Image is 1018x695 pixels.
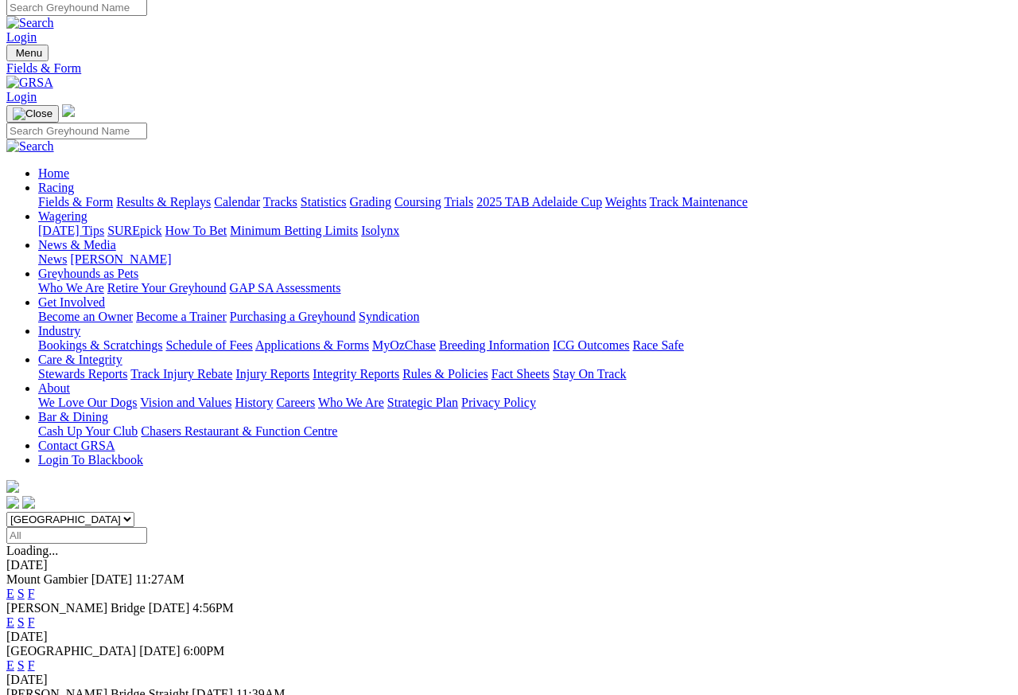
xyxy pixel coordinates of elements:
[372,338,436,352] a: MyOzChase
[444,195,473,209] a: Trials
[6,496,19,509] img: facebook.svg
[230,281,341,295] a: GAP SA Assessments
[235,367,309,381] a: Injury Reports
[6,139,54,154] img: Search
[394,195,441,209] a: Coursing
[6,587,14,600] a: E
[38,252,1012,267] div: News & Media
[6,480,19,493] img: logo-grsa-white.png
[6,544,58,557] span: Loading...
[38,324,80,338] a: Industry
[492,367,550,381] a: Fact Sheets
[6,630,1012,644] div: [DATE]
[107,281,227,295] a: Retire Your Greyhound
[38,367,1012,381] div: Care & Integrity
[38,166,69,180] a: Home
[350,195,391,209] a: Grading
[6,90,37,103] a: Login
[6,123,147,139] input: Search
[6,30,37,44] a: Login
[6,61,1012,76] a: Fields & Form
[6,673,1012,687] div: [DATE]
[149,601,190,615] span: [DATE]
[6,615,14,629] a: E
[387,396,458,409] a: Strategic Plan
[38,224,104,237] a: [DATE] Tips
[6,76,53,90] img: GRSA
[6,644,136,658] span: [GEOGRAPHIC_DATA]
[313,367,399,381] a: Integrity Reports
[136,310,227,323] a: Become a Trainer
[38,238,116,252] a: News & Media
[38,396,1012,410] div: About
[6,658,14,672] a: E
[38,424,138,438] a: Cash Up Your Club
[38,338,1012,353] div: Industry
[6,558,1012,572] div: [DATE]
[28,615,35,629] a: F
[17,658,25,672] a: S
[38,338,162,352] a: Bookings & Scratchings
[6,105,59,123] button: Toggle navigation
[13,107,52,120] img: Close
[38,310,1012,324] div: Get Involved
[16,47,42,59] span: Menu
[461,396,536,409] a: Privacy Policy
[184,644,225,658] span: 6:00PM
[38,195,113,209] a: Fields & Form
[38,281,1012,295] div: Greyhounds as Pets
[230,224,358,237] a: Minimum Betting Limits
[6,16,54,30] img: Search
[38,353,122,366] a: Care & Integrity
[214,195,260,209] a: Calendar
[553,338,629,352] a: ICG Outcomes
[38,424,1012,439] div: Bar & Dining
[361,224,399,237] a: Isolynx
[38,252,67,266] a: News
[192,601,234,615] span: 4:56PM
[301,195,347,209] a: Statistics
[38,310,133,323] a: Become an Owner
[22,496,35,509] img: twitter.svg
[130,367,232,381] a: Track Injury Rebate
[38,224,1012,238] div: Wagering
[402,367,488,381] a: Rules & Policies
[17,587,25,600] a: S
[38,381,70,395] a: About
[28,658,35,672] a: F
[38,181,74,194] a: Racing
[38,396,137,409] a: We Love Our Dogs
[263,195,297,209] a: Tracks
[359,310,419,323] a: Syndication
[6,45,49,61] button: Toggle navigation
[650,195,748,209] a: Track Maintenance
[139,644,181,658] span: [DATE]
[165,224,227,237] a: How To Bet
[38,410,108,424] a: Bar & Dining
[116,195,211,209] a: Results & Replays
[6,601,146,615] span: [PERSON_NAME] Bridge
[38,281,104,295] a: Who We Are
[38,367,127,381] a: Stewards Reports
[38,195,1012,209] div: Racing
[135,572,185,586] span: 11:27AM
[107,224,161,237] a: SUREpick
[141,424,337,438] a: Chasers Restaurant & Function Centre
[6,527,147,544] input: Select date
[38,209,87,223] a: Wagering
[605,195,647,209] a: Weights
[276,396,315,409] a: Careers
[230,310,356,323] a: Purchasing a Greyhound
[70,252,171,266] a: [PERSON_NAME]
[235,396,273,409] a: History
[17,615,25,629] a: S
[553,367,626,381] a: Stay On Track
[38,295,105,309] a: Get Involved
[476,195,602,209] a: 2025 TAB Adelaide Cup
[6,572,88,586] span: Mount Gambier
[38,453,143,467] a: Login To Blackbook
[28,587,35,600] a: F
[165,338,252,352] a: Schedule of Fees
[140,396,231,409] a: Vision and Values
